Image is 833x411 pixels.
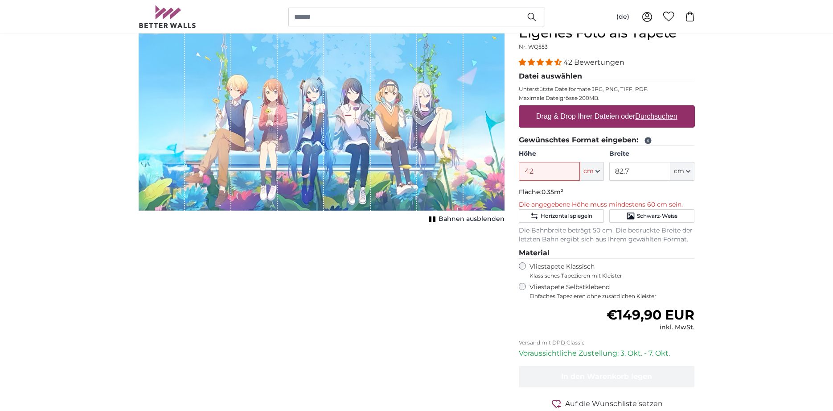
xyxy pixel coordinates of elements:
[519,58,563,66] span: 4.38 stars
[607,323,694,332] div: inkl. MwSt.
[519,149,604,158] label: Höhe
[519,188,695,197] p: Fläche:
[561,372,652,381] span: In den Warenkorb legen
[609,209,694,223] button: Schwarz-Weiss
[426,213,505,225] button: Bahnen ausblenden
[529,272,687,279] span: Klassisches Tapezieren mit Kleister
[519,95,695,102] p: Maximale Dateigrösse 200MB.
[533,108,681,125] label: Drag & Drop Ihrer Dateien oder
[519,366,695,387] button: In den Warenkorb legen
[670,162,694,181] button: cm
[674,167,684,176] span: cm
[565,399,663,409] span: Auf die Wunschliste setzen
[563,58,624,66] span: 42 Bewertungen
[637,212,677,220] span: Schwarz-Weiss
[519,200,695,209] p: Die angegebene Höhe muss mindestens 60 cm sein.
[609,9,636,25] button: (de)
[519,43,548,50] span: Nr. WQ553
[519,339,695,346] p: Versand mit DPD Classic
[139,5,197,28] img: Betterwalls
[529,293,695,300] span: Einfaches Tapezieren ohne zusätzlichen Kleister
[519,226,695,244] p: Die Bahnbreite beträgt 50 cm. Die bedruckte Breite der letzten Bahn ergibt sich aus Ihrem gewählt...
[580,162,604,181] button: cm
[519,71,695,82] legend: Datei auswählen
[635,112,677,120] u: Durchsuchen
[609,149,694,158] label: Breite
[583,167,594,176] span: cm
[519,209,604,223] button: Horizontal spiegeln
[439,215,505,224] span: Bahnen ausblenden
[519,135,695,146] legend: Gewünschtes Format eingeben:
[541,212,592,220] span: Horizontal spiegeln
[607,307,694,323] span: €149,90 EUR
[519,86,695,93] p: Unterstützte Dateiformate JPG, PNG, TIFF, PDF.
[529,262,687,279] label: Vliestapete Klassisch
[519,348,695,359] p: Voraussichtliche Zustellung: 3. Okt. - 7. Okt.
[519,248,695,259] legend: Material
[542,188,563,196] span: 0.35m²
[139,25,505,225] div: 1 of 1
[529,283,695,300] label: Vliestapete Selbstklebend
[519,398,695,409] button: Auf die Wunschliste setzen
